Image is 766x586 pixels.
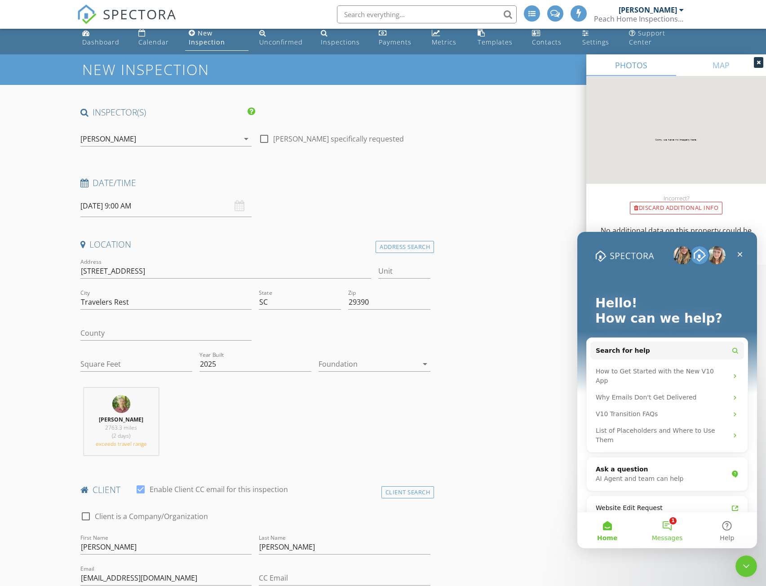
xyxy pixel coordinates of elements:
[96,440,147,448] span: exceeds travel range
[273,134,404,143] label: [PERSON_NAME] specifically requested
[676,54,766,76] a: MAP
[95,512,208,521] label: Client is a Company/Organization
[80,195,252,217] input: Select date
[112,395,130,413] img: travis.jpg
[82,38,120,46] div: Dashboard
[112,432,130,439] span: (2 days)
[376,241,434,253] div: Address Search
[185,25,248,51] a: New Inspection
[80,135,136,143] div: [PERSON_NAME]
[478,38,513,46] div: Templates
[420,359,430,369] i: arrow_drop_down
[586,76,766,205] img: streetview
[629,29,665,46] div: Support Center
[105,424,137,431] span: 2763.3 miles
[77,4,97,24] img: The Best Home Inspection Software - Spectora
[259,38,303,46] div: Unconfirmed
[317,25,368,51] a: Inspections
[735,555,757,577] iframe: To enrich screen reader interactions, please activate Accessibility in Grammarly extension settings
[337,5,517,23] input: Search everything...
[80,177,431,189] h4: Date/Time
[379,38,412,46] div: Payments
[597,225,755,247] p: No additional data on this property could be found.
[80,239,431,250] h4: Location
[241,133,252,144] i: arrow_drop_down
[630,202,722,214] div: Discard Additional info
[80,484,431,496] h4: client
[79,25,128,51] a: Dashboard
[586,54,676,76] a: PHOTOS
[532,38,562,46] div: Contacts
[594,14,684,23] div: Peach Home Inspections LLC
[428,25,467,51] a: Metrics
[77,12,177,31] a: SPECTORA
[99,416,143,423] strong: [PERSON_NAME]
[375,25,421,51] a: Payments
[135,25,177,51] a: Calendar
[189,29,225,46] div: New Inspection
[577,232,757,548] iframe: Intercom live chat
[381,486,434,498] div: Client Search
[586,195,766,202] div: Incorrect?
[103,4,177,23] span: SPECTORA
[321,38,360,46] div: Inspections
[432,38,456,46] div: Metrics
[619,5,677,14] div: [PERSON_NAME]
[150,485,288,494] label: Enable Client CC email for this inspection
[528,25,571,51] a: Contacts
[474,25,521,51] a: Templates
[138,38,169,46] div: Calendar
[80,107,256,118] h4: INSPECTOR(S)
[82,62,281,77] h1: New Inspection
[579,25,618,51] a: Settings
[582,38,609,46] div: Settings
[625,25,688,51] a: Support Center
[256,25,310,51] a: Unconfirmed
